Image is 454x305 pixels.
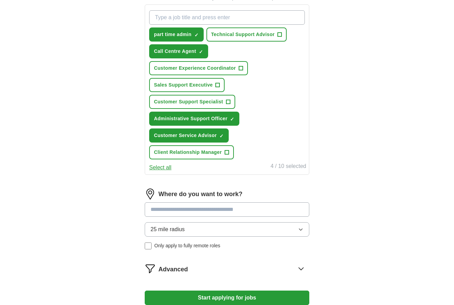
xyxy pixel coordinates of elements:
[154,81,213,89] span: Sales Support Executive
[154,132,217,139] span: Customer Service Advisor
[206,27,287,42] button: Technical Support Advisor
[149,112,239,126] button: Administrative Support Officer✓
[230,116,234,122] span: ✓
[154,149,222,156] span: Client Relationship Manager
[145,291,309,305] button: Start applying for jobs
[154,115,227,122] span: Administrative Support Officer
[151,225,185,234] span: 25 mile radius
[199,49,203,55] span: ✓
[149,95,235,109] button: Customer Support Specialist
[194,32,199,38] span: ✓
[154,65,236,72] span: Customer Experience Coordinator
[154,31,192,38] span: part time admin
[149,78,225,92] button: Sales Support Executive
[145,189,156,200] img: location.png
[158,265,188,274] span: Advanced
[271,162,306,172] div: 4 / 10 selected
[149,163,171,172] button: Select all
[149,145,234,159] button: Client Relationship Manager
[211,31,275,38] span: Technical Support Advisor
[219,133,224,139] span: ✓
[154,98,223,105] span: Customer Support Specialist
[145,242,152,249] input: Only apply to fully remote roles
[154,242,220,249] span: Only apply to fully remote roles
[149,44,208,58] button: Call Centre Agent✓
[149,10,305,25] input: Type a job title and press enter
[145,263,156,274] img: filter
[145,222,309,237] button: 25 mile radius
[158,190,242,199] label: Where do you want to work?
[149,27,204,42] button: part time admin✓
[149,61,248,75] button: Customer Experience Coordinator
[154,48,196,55] span: Call Centre Agent
[149,128,229,143] button: Customer Service Advisor✓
